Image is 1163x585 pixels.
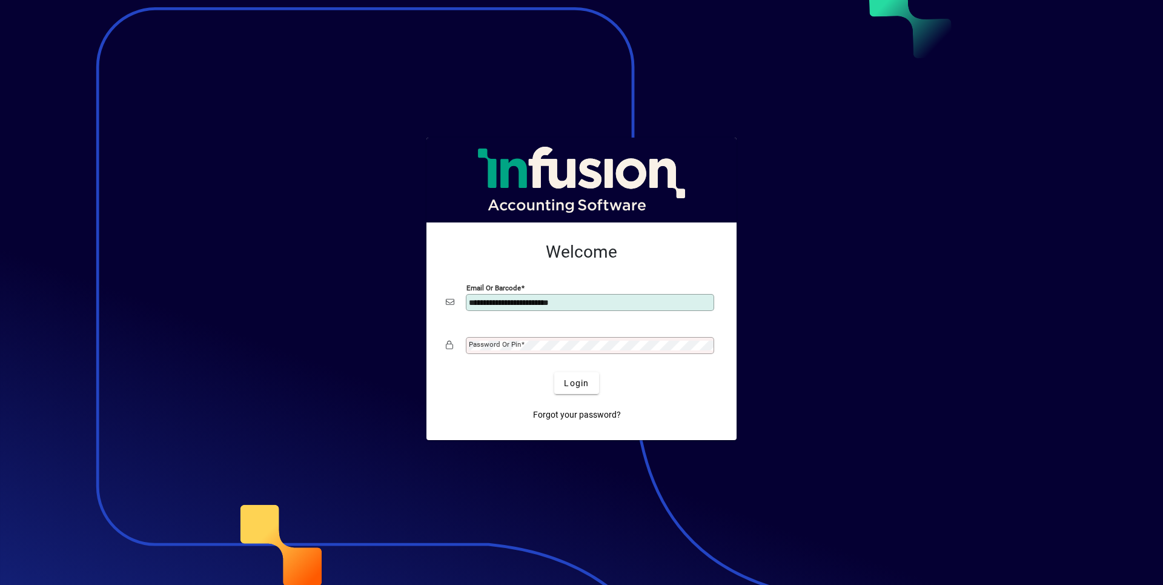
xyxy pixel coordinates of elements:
mat-label: Email or Barcode [466,284,521,292]
span: Login [564,377,589,390]
span: Forgot your password? [533,409,621,421]
h2: Welcome [446,242,717,262]
a: Forgot your password? [528,404,626,426]
mat-label: Password or Pin [469,340,521,349]
button: Login [554,372,598,394]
